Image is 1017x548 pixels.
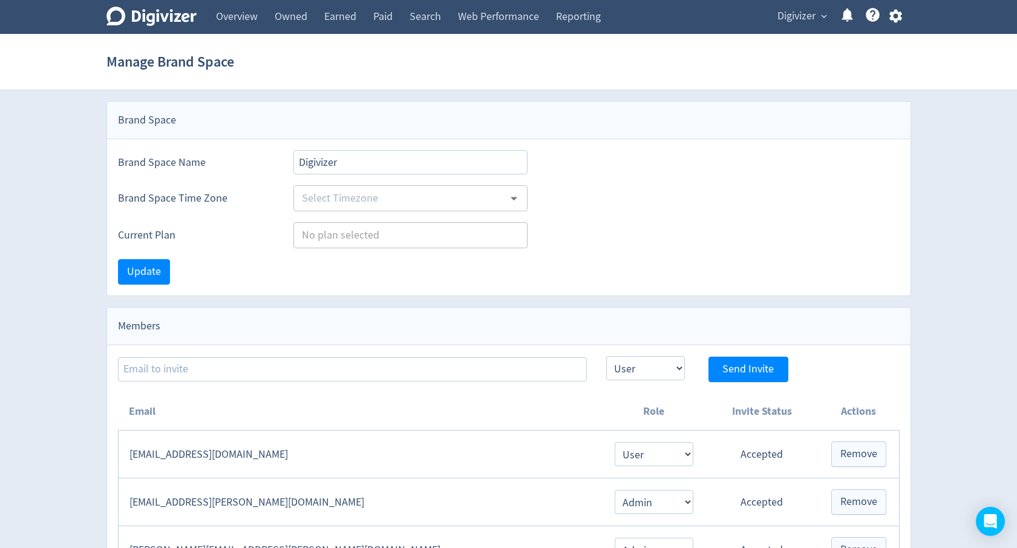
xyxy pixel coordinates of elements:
button: Open [505,189,523,208]
th: Email [118,393,602,431]
span: Remove [840,497,877,507]
button: Remove [831,489,886,515]
div: Brand Space [107,102,911,139]
button: Update [118,259,170,285]
td: [EMAIL_ADDRESS][DOMAIN_NAME] [118,431,602,478]
button: Send Invite [708,357,788,382]
td: Accepted [705,478,819,526]
label: Brand Space Time Zone [118,191,274,206]
span: Send Invite [722,364,774,375]
button: Digivizer [773,7,830,26]
td: Accepted [705,431,819,478]
label: Current Plan [118,228,274,243]
input: Email to invite [118,357,587,381]
th: Actions [819,393,899,431]
span: Remove [840,449,877,460]
span: Digivizer [777,7,816,26]
span: expand_more [819,11,829,22]
button: Remove [831,441,886,467]
th: Invite Status [705,393,819,431]
input: Brand Space [293,150,528,174]
input: Select Timezone [297,189,505,208]
th: Role [602,393,705,431]
h1: Manage Brand Space [106,42,234,81]
label: Brand Space Name [118,155,274,170]
td: [EMAIL_ADDRESS][PERSON_NAME][DOMAIN_NAME] [118,478,602,526]
span: Update [127,266,161,277]
div: Open Intercom Messenger [976,507,1005,536]
div: Members [107,308,911,345]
